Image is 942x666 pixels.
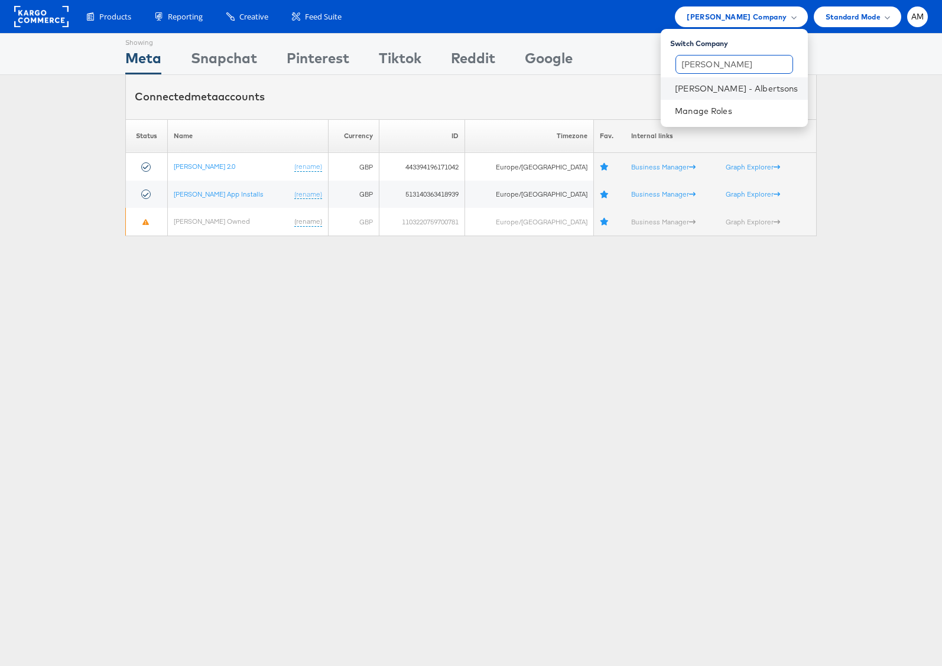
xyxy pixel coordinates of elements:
[125,34,161,48] div: Showing
[379,153,465,181] td: 443394196171042
[631,217,696,226] a: Business Manager
[379,48,421,74] div: Tiktok
[239,11,268,22] span: Creative
[464,208,593,236] td: Europe/[GEOGRAPHIC_DATA]
[294,162,322,172] a: (rename)
[191,90,218,103] span: meta
[464,119,593,153] th: Timezone
[287,48,349,74] div: Pinterest
[670,34,807,48] div: Switch Company
[305,11,342,22] span: Feed Suite
[464,153,593,181] td: Europe/[GEOGRAPHIC_DATA]
[328,181,379,208] td: GBP
[167,119,328,153] th: Name
[379,208,465,236] td: 1103220759700781
[294,190,322,200] a: (rename)
[125,48,161,74] div: Meta
[191,48,257,74] div: Snapchat
[126,119,168,153] th: Status
[328,119,379,153] th: Currency
[464,181,593,208] td: Europe/[GEOGRAPHIC_DATA]
[379,181,465,208] td: 513140363418939
[631,190,696,198] a: Business Manager
[675,55,793,74] input: Search
[135,89,265,105] div: Connected accounts
[631,162,696,171] a: Business Manager
[451,48,495,74] div: Reddit
[168,11,203,22] span: Reporting
[675,106,732,116] a: Manage Roles
[174,162,235,171] a: [PERSON_NAME] 2.0
[174,217,250,226] a: [PERSON_NAME] Owned
[687,11,787,23] span: [PERSON_NAME] Company
[379,119,465,153] th: ID
[294,217,322,227] a: (rename)
[174,190,264,198] a: [PERSON_NAME] App Installs
[726,217,780,226] a: Graph Explorer
[525,48,573,74] div: Google
[328,153,379,181] td: GBP
[99,11,131,22] span: Products
[911,13,924,21] span: AM
[726,190,780,198] a: Graph Explorer
[826,11,881,23] span: Standard Mode
[328,208,379,236] td: GBP
[726,162,780,171] a: Graph Explorer
[675,83,798,94] a: [PERSON_NAME] - Albertsons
